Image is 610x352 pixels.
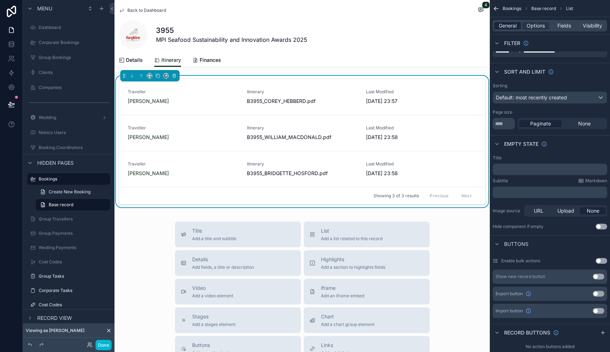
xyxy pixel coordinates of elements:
span: Buttons [504,241,528,248]
span: Last Modified [366,125,447,131]
label: Clients [39,70,109,75]
span: Finances [200,56,221,64]
span: [PERSON_NAME] [128,98,169,105]
span: Base record [49,202,73,208]
div: scrollable content [493,187,607,198]
label: Page size [493,109,512,115]
span: [DATE] 23:58 [366,134,447,141]
label: Booking Coordinators [39,145,109,150]
span: Showing 3 of 3 results [374,193,419,199]
span: Paginate [530,120,551,127]
a: Itinerary [154,54,181,67]
label: Wediing Payments [39,245,109,251]
span: Itinerary [161,56,181,64]
a: Companies [27,82,110,93]
span: Filter [504,40,520,47]
span: Visibility [583,22,602,29]
a: Noloco Users [27,127,110,138]
a: Group Travellers [27,213,110,225]
span: Traveller [128,125,238,131]
h1: 3955 [156,25,307,35]
button: StagesAdd a stages element [175,307,301,333]
label: Group Travellers [39,216,109,222]
span: Traveller [128,89,238,95]
span: Back to Dashboard [127,8,166,13]
span: Itinerary [247,161,357,167]
a: [PERSON_NAME] [128,134,169,141]
span: Default: most recently created [496,94,567,100]
span: Create New Booking [49,189,91,195]
label: Group Tasks [39,273,109,279]
a: Dashboard [27,22,110,33]
label: Corporate Tasks [39,288,109,293]
a: Finances [192,54,221,68]
a: Clients [27,67,110,78]
a: Back to Dashboard [119,8,166,13]
span: Add an iframe embed [321,293,364,299]
label: Wedding [39,115,99,120]
span: .pdf [322,134,331,141]
label: Dashboard [39,25,109,30]
a: Cost Codes [27,256,110,268]
span: Add fields, a title or description [192,264,254,270]
span: Base record [531,6,556,11]
a: Booking Coordinators [27,142,110,153]
a: Traveller[PERSON_NAME]ItineraryB3955_BRIDGETTE_HOSFORD.pdfLast Modified[DATE] 23:58 [119,151,485,187]
button: TitleAdd a title and subtitle [175,222,301,247]
span: Itinerary [247,125,357,131]
a: Base record [36,199,110,210]
span: Export button [496,291,523,297]
a: Markdown [578,178,607,184]
span: Import button [496,308,523,314]
span: General [499,22,517,29]
span: Add a title and subtitle [192,236,236,242]
div: Hide component if empty [493,224,543,229]
a: Traveller[PERSON_NAME]ItineraryB3955_WILLIAM_MACDONALD.pdfLast Modified[DATE] 23:58 [119,115,485,151]
span: Add a video element [192,293,233,299]
span: List [566,6,573,11]
span: Hidden pages [37,159,74,167]
label: Group Payments [39,230,109,236]
label: Sorting [493,83,507,89]
label: Companies [39,85,109,90]
span: Highlights [321,256,385,263]
label: Corporate Bookings [39,40,109,45]
span: Add a list related to this record [321,236,382,242]
button: ChartAdd a chart group element [304,307,430,333]
span: Details [126,56,143,64]
span: Add a section to highlights fields [321,264,385,270]
a: Group Bookings [27,52,110,63]
span: .pdf [306,98,316,105]
label: Enable bulk actions [501,258,540,264]
button: DetailsAdd fields, a title or description [175,250,301,276]
a: Corporate Tasks [27,285,110,296]
button: Done [96,340,112,350]
span: iframe [321,284,364,292]
span: List [321,227,382,234]
span: Title [192,227,236,234]
span: None [578,120,591,127]
span: Traveller [128,161,238,167]
span: Last Modified [366,89,447,95]
label: Subtitle [493,178,508,184]
span: Add a chart group element [321,322,375,327]
button: ListAdd a list related to this record [304,222,430,247]
a: Corporate Bookings [27,37,110,48]
label: Image source [493,208,521,214]
label: Bookings [39,176,106,182]
a: Wedding [27,112,110,123]
span: Menu [37,5,52,12]
span: Details [192,256,254,263]
a: Traveller[PERSON_NAME]ItineraryB3955_COREY_HEBBERD.pdfLast Modified[DATE] 23:57 [119,79,485,115]
a: Group Tasks [27,271,110,282]
label: Cost Codes [39,302,109,308]
span: 4 [482,1,490,9]
span: B3955_WILLIAM_MACDONALD [247,134,322,141]
a: Bookings [27,173,110,185]
span: Record view [37,314,72,322]
span: Empty state [504,140,538,148]
span: Viewing as [PERSON_NAME] [26,328,84,333]
span: Bookings [503,6,521,11]
button: HighlightsAdd a section to highlights fields [304,250,430,276]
